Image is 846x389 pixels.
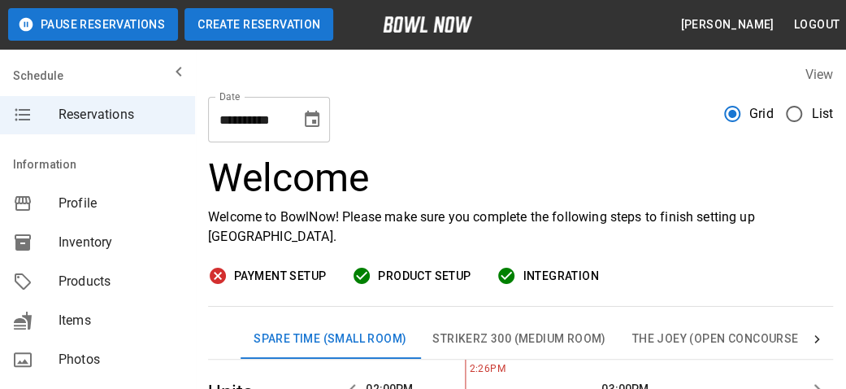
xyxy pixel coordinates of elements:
[208,208,833,247] p: Welcome to BowlNow! Please make sure you complete the following steps to finish setting up [GEOGR...
[674,10,780,40] button: [PERSON_NAME]
[208,155,833,201] h3: Welcome
[383,16,472,33] img: logo
[787,10,846,40] button: Logout
[805,67,833,82] label: View
[184,8,333,41] button: Create Reservation
[234,266,326,286] span: Payment Setup
[59,194,182,213] span: Profile
[59,105,182,125] span: Reservations
[59,272,182,291] span: Products
[378,266,471,286] span: Product Setup
[749,104,774,124] span: Grid
[811,104,833,124] span: List
[465,361,469,378] span: 2:26PM
[59,311,182,330] span: Items
[241,320,800,359] div: inventory tabs
[296,103,328,136] button: Choose date, selected date is Oct 14, 2025
[419,320,618,359] button: Strikerz 300 (Medium Room)
[59,350,182,369] span: Photos
[8,8,178,41] button: Pause Reservations
[241,320,419,359] button: Spare Time (Small Room)
[523,266,598,286] span: Integration
[59,233,182,252] span: Inventory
